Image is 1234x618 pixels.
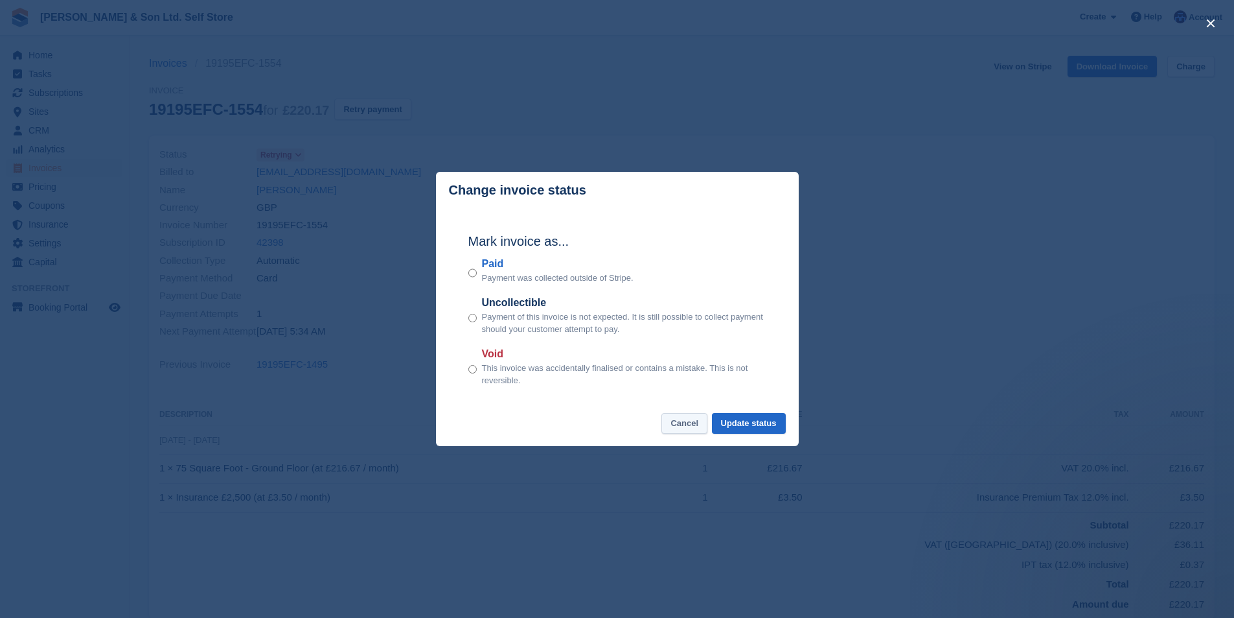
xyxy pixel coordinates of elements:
[482,346,766,362] label: Void
[482,256,634,272] label: Paid
[482,272,634,285] p: Payment was collected outside of Stripe.
[468,232,766,251] h2: Mark invoice as...
[712,413,786,434] button: Update status
[661,413,707,434] button: Cancel
[482,362,766,387] p: This invoice was accidentally finalised or contains a mistake. This is not reversible.
[482,295,766,311] label: Uncollectible
[482,311,766,336] p: Payment of this invoice is not expected. It is still possible to collect payment should your cust...
[1200,13,1221,34] button: close
[449,183,586,198] p: Change invoice status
